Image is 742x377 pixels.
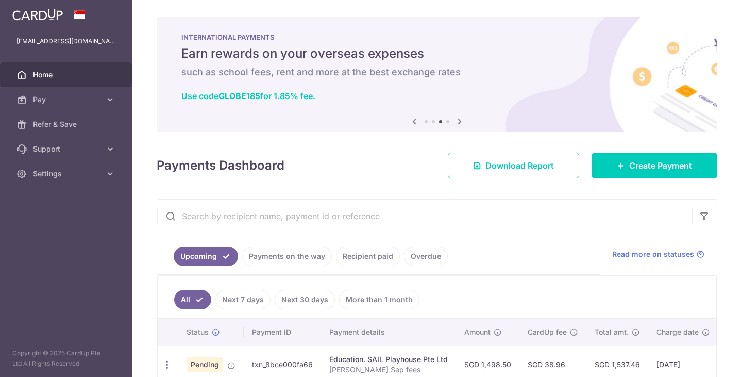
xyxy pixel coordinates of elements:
[528,327,567,337] span: CardUp fee
[242,247,332,266] a: Payments on the way
[321,319,456,346] th: Payment details
[612,249,704,259] a: Read more on statuses
[404,247,448,266] a: Overdue
[157,156,284,175] h4: Payments Dashboard
[33,94,101,105] span: Pay
[448,153,579,178] a: Download Report
[181,66,693,78] h6: such as school fees, rent and more at the best exchange rates
[33,169,101,179] span: Settings
[656,327,699,337] span: Charge date
[33,70,101,80] span: Home
[215,290,271,309] a: Next 7 days
[218,91,260,101] b: GLOBE185
[16,36,115,46] p: [EMAIL_ADDRESS][DOMAIN_NAME]
[676,346,732,372] iframe: Opens a widget where you can find more information
[187,357,223,372] span: Pending
[485,159,554,172] span: Download Report
[592,153,717,178] a: Create Payment
[33,144,101,154] span: Support
[157,17,717,132] img: International Payment Banner
[157,200,692,233] input: Search by recipient name, payment id or reference
[464,327,491,337] span: Amount
[174,247,238,266] a: Upcoming
[595,327,629,337] span: Total amt.
[629,159,692,172] span: Create Payment
[12,8,63,21] img: CardUp
[244,319,321,346] th: Payment ID
[181,91,315,101] a: Use codeGLOBE185for 1.85% fee.
[174,290,211,309] a: All
[187,327,209,337] span: Status
[275,290,335,309] a: Next 30 days
[181,33,693,41] p: INTERNATIONAL PAYMENTS
[329,354,448,365] div: Education. SAIL Playhouse Pte Ltd
[612,249,694,259] span: Read more on statuses
[329,365,448,375] p: [PERSON_NAME] Sep fees
[336,247,400,266] a: Recipient paid
[33,119,101,129] span: Refer & Save
[339,290,419,309] a: More than 1 month
[181,45,693,62] h5: Earn rewards on your overseas expenses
